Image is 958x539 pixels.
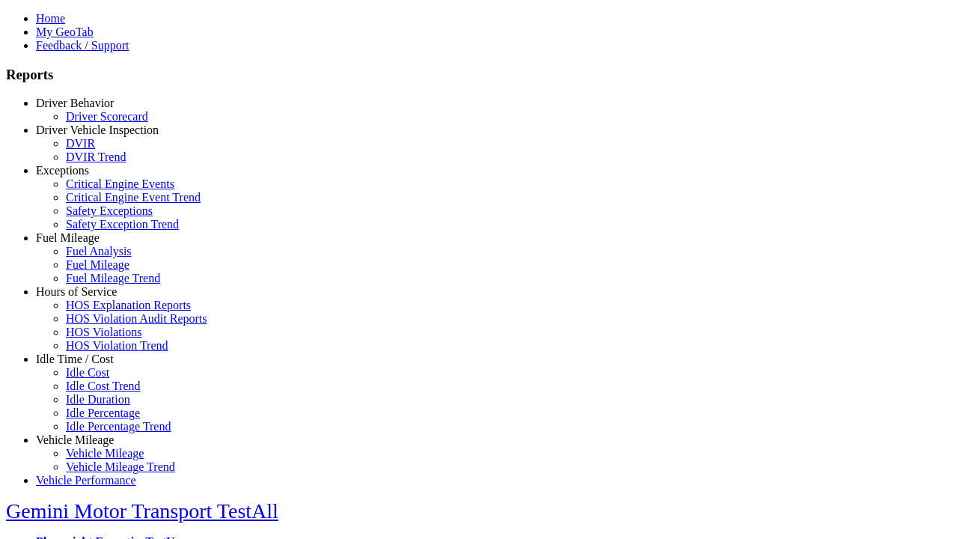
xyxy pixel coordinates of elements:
[66,177,174,190] a: Critical Engine Events
[66,366,109,379] a: Idle Cost
[36,97,114,109] a: Driver Behavior
[66,272,160,284] a: Fuel Mileage Trend
[36,474,136,487] a: Vehicle Performance
[36,353,114,365] a: Idle Time / Cost
[66,393,130,406] a: Idle Duration
[36,433,114,446] a: Vehicle Mileage
[66,218,179,231] a: Safety Exception Trend
[6,67,952,83] h3: Reports
[66,339,168,352] a: HOS Violation Trend
[36,231,100,244] a: Fuel Mileage
[36,285,117,298] a: Hours of Service
[36,39,129,52] a: Feedback / Support
[66,110,148,123] a: Driver Scorecard
[66,312,207,325] a: HOS Violation Audit Reports
[66,299,191,311] a: HOS Explanation Reports
[66,420,171,433] a: Idle Percentage Trend
[36,164,89,177] a: Exceptions
[66,258,129,271] a: Fuel Mileage
[66,460,175,473] a: Vehicle Mileage Trend
[66,245,132,258] a: Fuel Analysis
[66,150,126,163] a: DVIR Trend
[36,12,65,25] a: Home
[66,326,141,338] a: HOS Violations
[66,137,95,150] a: DVIR
[66,204,153,217] a: Safety Exceptions
[6,499,278,523] a: Gemini Motor Transport TestAll
[66,191,201,204] a: Critical Engine Event Trend
[36,25,94,38] a: My GeoTab
[66,447,144,460] a: Vehicle Mileage
[66,380,141,392] a: Idle Cost Trend
[66,406,140,419] a: Idle Percentage
[36,124,159,136] a: Driver Vehicle Inspection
